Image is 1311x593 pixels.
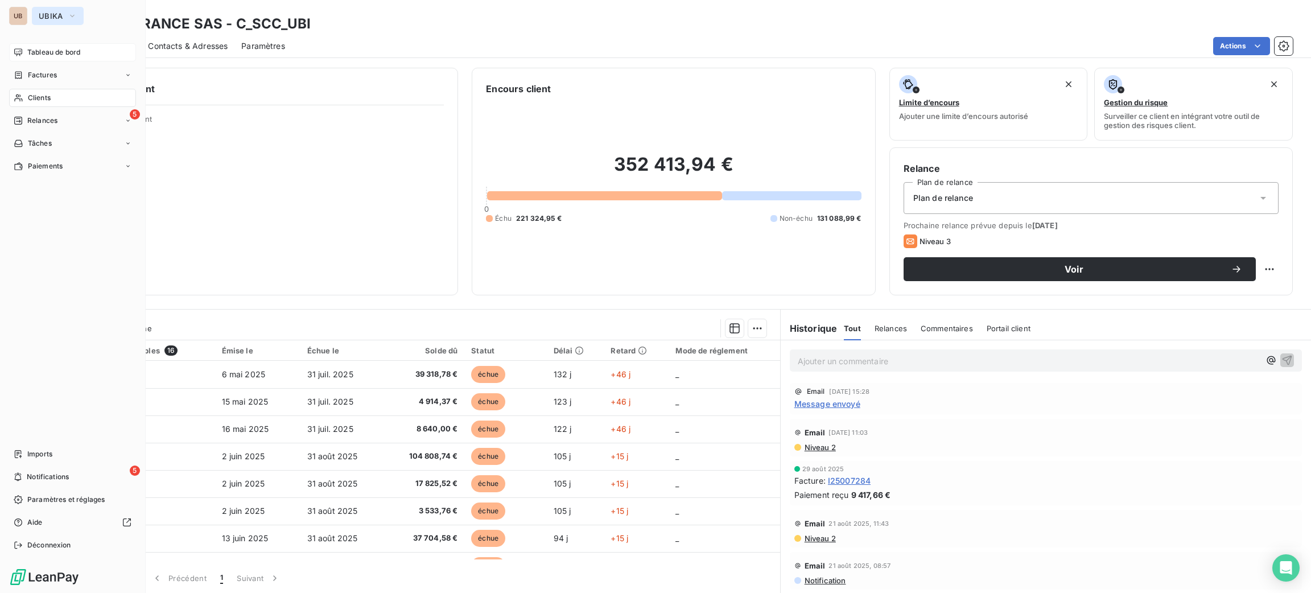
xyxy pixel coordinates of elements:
[675,451,679,461] span: _
[904,162,1279,175] h6: Relance
[486,153,861,187] h2: 352 413,94 €
[828,429,868,436] span: [DATE] 11:03
[27,472,69,482] span: Notifications
[307,451,358,461] span: 31 août 2025
[471,503,505,520] span: échue
[145,566,213,590] button: Précédent
[471,557,505,574] span: échue
[28,138,52,149] span: Tâches
[222,506,265,516] span: 2 juin 2025
[307,424,353,434] span: 31 juil. 2025
[222,533,269,543] span: 13 juin 2025
[675,369,679,379] span: _
[875,324,907,333] span: Relances
[27,47,80,57] span: Tableau de bord
[484,204,489,213] span: 0
[307,369,353,379] span: 31 juil. 2025
[27,116,57,126] span: Relances
[516,213,562,224] span: 221 324,95 €
[100,14,311,34] h3: SCC FRANCE SAS - C_SCC_UBI
[554,397,572,406] span: 123 j
[803,443,836,452] span: Niveau 2
[675,506,679,516] span: _
[222,479,265,488] span: 2 juin 2025
[241,40,285,52] span: Paramètres
[899,112,1028,121] span: Ajouter une limite d’encours autorisé
[471,421,505,438] span: échue
[1213,37,1270,55] button: Actions
[390,396,457,407] span: 4 914,37 €
[130,466,140,476] span: 5
[807,388,825,395] span: Email
[794,489,849,501] span: Paiement reçu
[390,505,457,517] span: 3 533,76 €
[611,533,628,543] span: +15 j
[1104,112,1283,130] span: Surveiller ce client en intégrant votre outil de gestion des risques client.
[675,346,773,355] div: Mode de réglement
[817,213,861,224] span: 131 088,99 €
[844,324,861,333] span: Tout
[917,265,1231,274] span: Voir
[390,423,457,435] span: 8 640,00 €
[611,369,630,379] span: +46 j
[611,479,628,488] span: +15 j
[1032,221,1058,230] span: [DATE]
[805,519,826,528] span: Email
[675,424,679,434] span: _
[307,506,358,516] span: 31 août 2025
[829,388,869,395] span: [DATE] 15:28
[130,109,140,120] span: 5
[554,451,571,461] span: 105 j
[471,530,505,547] span: échue
[828,475,871,487] span: I25007284
[904,257,1256,281] button: Voir
[27,540,71,550] span: Déconnexion
[164,345,178,356] span: 16
[554,346,597,355] div: Délai
[921,324,973,333] span: Commentaires
[828,520,889,527] span: 21 août 2025, 11:43
[554,424,572,434] span: 122 j
[805,561,826,570] span: Email
[805,428,826,437] span: Email
[611,451,628,461] span: +15 j
[390,533,457,544] span: 37 704,58 €
[92,114,444,130] span: Propriétés Client
[554,533,568,543] span: 94 j
[222,451,265,461] span: 2 juin 2025
[780,213,813,224] span: Non-échu
[851,489,891,501] span: 9 417,66 €
[471,393,505,410] span: échue
[803,534,836,543] span: Niveau 2
[213,566,230,590] button: 1
[802,466,844,472] span: 29 août 2025
[390,478,457,489] span: 17 825,52 €
[39,11,63,20] span: UBIKA
[781,322,838,335] h6: Historique
[803,576,846,585] span: Notification
[471,475,505,492] span: échue
[307,533,358,543] span: 31 août 2025
[28,161,63,171] span: Paiements
[390,451,457,462] span: 104 808,74 €
[1104,98,1168,107] span: Gestion du risque
[920,237,951,246] span: Niveau 3
[69,82,444,96] h6: Informations client
[1094,68,1293,141] button: Gestion du risqueSurveiller ce client en intégrant votre outil de gestion des risques client.
[148,40,228,52] span: Contacts & Adresses
[222,424,269,434] span: 16 mai 2025
[675,533,679,543] span: _
[486,82,551,96] h6: Encours client
[222,397,269,406] span: 15 mai 2025
[913,192,973,204] span: Plan de relance
[611,424,630,434] span: +46 j
[9,7,27,25] div: UB
[611,346,662,355] div: Retard
[1272,554,1300,582] div: Open Intercom Messenger
[27,517,43,528] span: Aide
[495,213,512,224] span: Échu
[9,513,136,532] a: Aide
[390,346,457,355] div: Solde dû
[904,221,1279,230] span: Prochaine relance prévue depuis le
[471,366,505,383] span: échue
